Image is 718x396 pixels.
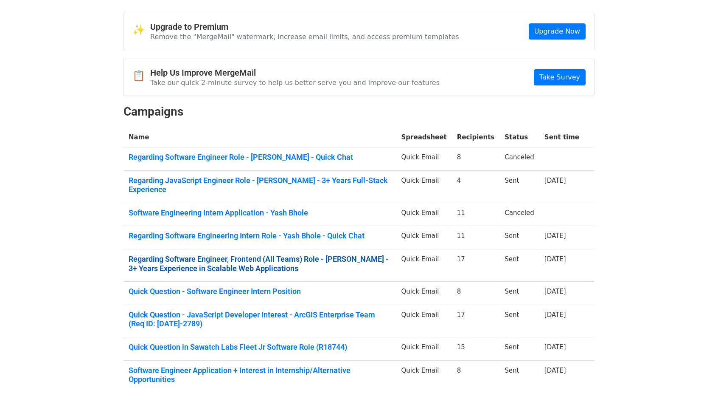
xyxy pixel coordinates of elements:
a: [DATE] [544,288,566,295]
td: 4 [452,170,500,203]
p: Remove the "MergeMail" watermark, increase email limits, and access premium templates [150,32,459,41]
th: Spreadsheet [396,127,452,147]
span: ✨ [132,24,150,36]
span: 📋 [132,70,150,82]
td: Canceled [499,203,539,226]
a: Regarding Software Engineering Intern Role - Yash Bhole - Quick Chat [129,231,391,240]
td: 11 [452,203,500,226]
td: 11 [452,226,500,249]
a: [DATE] [544,232,566,240]
a: Quick Question in Sawatch Labs Fleet Jr Software Role (R18744) [129,342,391,352]
a: [DATE] [544,311,566,319]
td: Quick Email [396,337,452,361]
th: Recipients [452,127,500,147]
td: Quick Email [396,147,452,171]
td: Quick Email [396,226,452,249]
a: [DATE] [544,255,566,263]
td: 17 [452,249,500,282]
a: Software Engineer Application + Interest in Internship/Alternative Opportunities [129,366,391,384]
td: Sent [499,226,539,249]
h4: Help Us Improve MergeMail [150,68,440,78]
a: [DATE] [544,367,566,374]
a: Regarding Software Engineer Role - [PERSON_NAME] - Quick Chat [129,153,391,162]
td: 17 [452,305,500,337]
a: Upgrade Now [529,23,586,40]
td: 8 [452,282,500,305]
a: Software Engineering Intern Application - Yash Bhole [129,208,391,218]
td: Quick Email [396,305,452,337]
th: Status [499,127,539,147]
td: Sent [499,360,539,393]
a: [DATE] [544,343,566,351]
td: 8 [452,147,500,171]
td: Sent [499,337,539,361]
td: Sent [499,249,539,282]
td: Quick Email [396,249,452,282]
a: Take Survey [534,69,586,85]
p: Take our quick 2-minute survey to help us better serve you and improve our features [150,78,440,87]
td: Sent [499,282,539,305]
iframe: Chat Widget [676,355,718,396]
td: Sent [499,305,539,337]
td: Canceled [499,147,539,171]
a: [DATE] [544,177,566,184]
td: 15 [452,337,500,361]
td: Quick Email [396,282,452,305]
td: 8 [452,360,500,393]
td: Sent [499,170,539,203]
a: Regarding Software Engineer, Frontend (All Teams) Role - [PERSON_NAME] - 3+ Years Experience in S... [129,255,391,273]
h2: Campaigns [123,105,595,119]
a: Quick Question - Software Engineer Intern Position [129,287,391,296]
a: Regarding JavaScript Engineer Role - [PERSON_NAME] - 3+ Years Full-Stack Experience [129,176,391,194]
td: Quick Email [396,203,452,226]
td: Quick Email [396,170,452,203]
td: Quick Email [396,360,452,393]
th: Name [123,127,396,147]
th: Sent time [539,127,584,147]
h4: Upgrade to Premium [150,22,459,32]
a: Quick Question - JavaScript Developer Interest - ArcGIS Enterprise Team (Req ID: [DATE]-2789) [129,310,391,328]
